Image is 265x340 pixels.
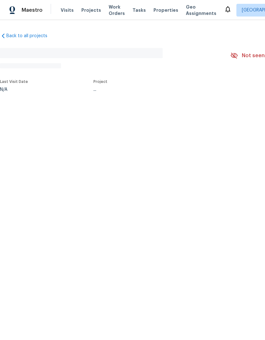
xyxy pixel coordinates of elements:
[132,8,146,12] span: Tasks
[22,7,43,13] span: Maestro
[61,7,74,13] span: Visits
[153,7,178,13] span: Properties
[186,4,216,17] span: Geo Assignments
[109,4,125,17] span: Work Orders
[81,7,101,13] span: Projects
[93,87,215,92] div: ...
[93,80,107,84] span: Project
